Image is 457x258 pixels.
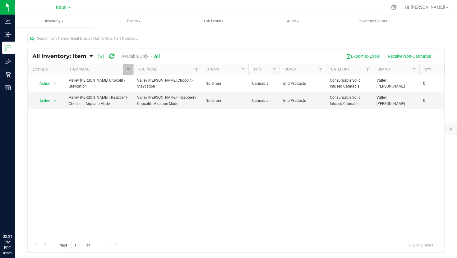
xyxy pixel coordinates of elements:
span: Plants [95,15,173,28]
span: No strain [205,81,245,87]
span: Cannabis [252,81,276,87]
a: Filter [123,64,133,75]
a: Item Name [70,67,90,71]
inline-svg: Analytics [5,18,11,24]
a: Type [253,67,262,71]
span: No strain [205,98,245,104]
span: 1 - 2 of 2 items [403,241,438,250]
a: Category [331,67,349,71]
button: Receive Non-Cannabis [384,51,435,61]
div: Manage settings [390,4,398,10]
span: Retail [56,5,68,10]
span: End Products [283,81,322,87]
a: Filter [238,64,248,75]
span: 0 [423,98,447,104]
div: Actions [32,68,62,72]
input: 1 [71,241,82,250]
span: Page of 1 [53,241,98,250]
span: Action [34,79,51,88]
a: Inventory Counts [333,15,412,28]
span: select [51,79,59,88]
inline-svg: Outbound [5,58,11,64]
a: Filter [316,64,326,75]
span: Valley [PERSON_NAME] - Raspberry Chocolit - Airplane Mode [69,95,130,106]
p: 09/29 [3,251,12,255]
p: 02:21 PM EDT [3,234,12,251]
inline-svg: Inventory [5,45,11,51]
a: Inventory [15,15,94,28]
a: SKU Name [138,67,157,71]
span: Valley [PERSON_NAME] Chocolit - Staycation [137,78,198,89]
span: Valley [PERSON_NAME] - Raspberry Chocolit - Airplane Mode [137,95,198,106]
a: Available Only [121,54,148,59]
a: Brand [378,67,390,71]
button: Export to Excel [342,51,384,61]
span: 0 [423,81,447,87]
span: Hi, [PERSON_NAME]! [405,5,445,10]
span: All Inventory: Item [32,53,86,60]
a: All [154,54,160,59]
a: Filter [409,64,419,75]
a: Strain [207,67,219,71]
a: Lab Results [174,15,253,28]
span: Lab Results [196,19,232,24]
a: All Inventory: Item [32,53,90,60]
span: Inventory Counts [350,19,395,24]
span: Valley [PERSON_NAME] [376,95,416,106]
span: End Products [283,98,322,104]
inline-svg: Reports [5,85,11,91]
a: Plants [95,15,173,28]
a: Filter [192,64,202,75]
span: Action [34,97,51,105]
iframe: Resource center [6,208,25,227]
span: Consumable Solid Infused Cannabis [330,95,369,106]
span: Consumable Solid Infused Cannabis [330,78,369,89]
span: Cannabis [252,98,276,104]
a: Audit [254,15,333,28]
inline-svg: Retail [5,71,11,78]
a: Filter [362,64,373,75]
inline-svg: Inbound [5,31,11,38]
span: Valley [PERSON_NAME] [376,78,416,89]
span: Audit [254,15,332,28]
a: Qty [424,68,431,72]
a: Filter [269,64,279,75]
input: Search Item Name, Retail Display Name, SKU, Part Number... [27,34,236,43]
a: Class [284,67,296,71]
span: select [51,97,59,105]
span: Valley [PERSON_NAME] Chocolit - Staycation [69,78,130,89]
